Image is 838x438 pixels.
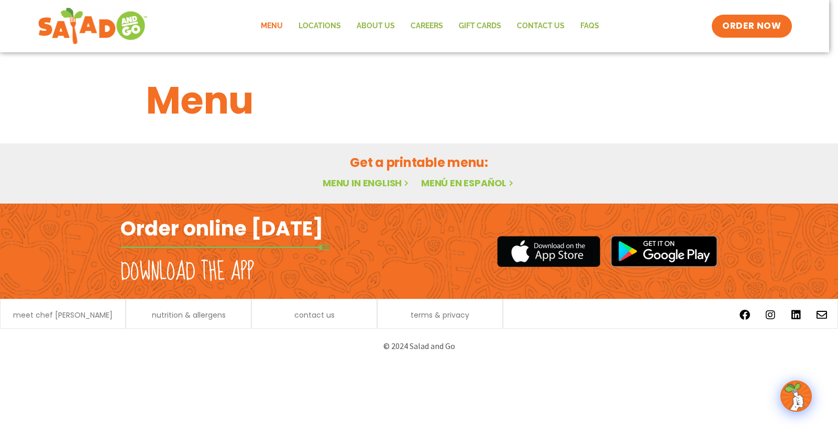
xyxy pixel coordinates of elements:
[13,311,113,319] a: meet chef [PERSON_NAME]
[722,20,781,32] span: ORDER NOW
[497,234,600,268] img: appstore
[120,216,323,241] h2: Order online [DATE]
[781,381,811,411] img: wpChatIcon
[146,153,692,172] h2: Get a printable menu:
[411,311,469,319] a: terms & privacy
[152,311,226,319] a: nutrition & allergens
[509,14,572,38] a: Contact Us
[421,176,515,189] a: Menú en español
[403,14,451,38] a: Careers
[253,14,607,38] nav: Menu
[120,244,330,250] img: fork
[323,176,411,189] a: Menu in English
[712,15,791,38] a: ORDER NOW
[291,14,349,38] a: Locations
[572,14,607,38] a: FAQs
[611,235,718,267] img: google_play
[38,5,148,47] img: new-SAG-logo-768×292
[451,14,509,38] a: GIFT CARDS
[294,311,335,319] a: contact us
[253,14,291,38] a: Menu
[146,72,692,129] h1: Menu
[126,339,712,353] p: © 2024 Salad and Go
[349,14,403,38] a: About Us
[120,257,254,287] h2: Download the app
